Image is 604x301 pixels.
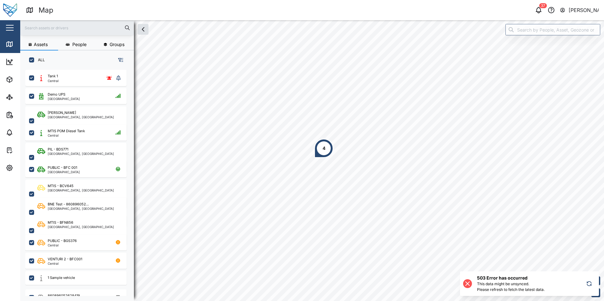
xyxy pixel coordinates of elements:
[48,97,80,100] div: [GEOGRAPHIC_DATA]
[48,244,77,247] div: Central
[16,111,38,118] div: Reports
[323,145,325,152] div: 4
[48,134,85,137] div: Central
[48,220,73,225] div: MTIS - BFN856
[314,139,333,158] div: Map marker
[569,6,599,14] div: [PERSON_NAME]
[48,207,114,210] div: [GEOGRAPHIC_DATA], [GEOGRAPHIC_DATA]
[16,129,36,136] div: Alarms
[39,5,53,16] div: Map
[20,20,604,301] canvas: Map
[48,165,77,170] div: PUBLIC - BFC 001
[16,76,36,83] div: Assets
[48,183,74,189] div: MTIS - BCV645
[48,128,85,134] div: MTIS POM Diesel Tank
[16,94,32,101] div: Sites
[48,74,58,79] div: Tank 1
[477,281,545,287] div: This data might be unsynced.
[505,24,600,35] input: Search by People, Asset, Geozone or Place
[48,257,82,262] div: VENTURI 2 - BFC001
[48,262,82,265] div: Central
[110,42,124,47] span: Groups
[72,42,87,47] span: People
[477,274,545,281] h6: 503 Error has occurred
[48,92,65,97] div: Demo UPS
[48,147,68,152] div: PIL - BDS771
[34,42,48,47] span: Assets
[48,189,114,192] div: [GEOGRAPHIC_DATA], [GEOGRAPHIC_DATA]
[34,57,45,62] label: ALL
[539,3,547,8] div: 37
[477,287,545,293] div: Please refresh to fetch the latest data.
[48,79,58,82] div: Central
[48,202,89,207] div: BNE Test - 860896052...
[48,225,114,228] div: [GEOGRAPHIC_DATA], [GEOGRAPHIC_DATA]
[3,3,17,17] img: Main Logo
[16,41,31,48] div: Map
[48,293,80,298] div: 860896052628419
[16,147,34,154] div: Tasks
[48,275,75,280] div: 1 Sample vehicle
[48,170,80,174] div: [GEOGRAPHIC_DATA]
[16,164,39,171] div: Settings
[48,115,114,119] div: [GEOGRAPHIC_DATA], [GEOGRAPHIC_DATA]
[25,68,134,296] div: grid
[48,238,77,244] div: PUBLIC - BGS376
[48,110,76,115] div: [PERSON_NAME]
[24,23,130,32] input: Search assets or drivers
[48,152,114,155] div: [GEOGRAPHIC_DATA], [GEOGRAPHIC_DATA]
[16,58,45,65] div: Dashboard
[559,6,599,15] button: [PERSON_NAME]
